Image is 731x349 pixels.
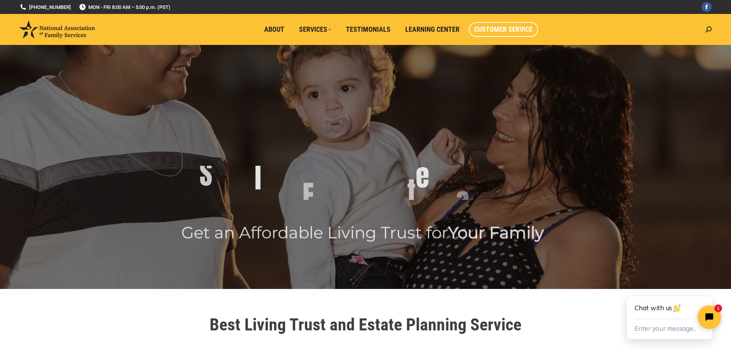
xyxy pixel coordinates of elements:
[469,22,538,37] a: Customer Service
[19,21,95,38] img: National Association of Family Services
[259,22,290,37] a: About
[200,158,212,189] div: S
[400,22,465,37] a: Learning Center
[264,25,284,34] span: About
[181,225,544,239] rs-layer: Get an Affordable Living Trust for
[303,180,314,211] div: E
[19,3,71,11] a: [PHONE_NUMBER]
[448,222,544,242] b: Your Family
[474,25,533,34] span: Customer Service
[79,3,170,11] span: MON - FRI 8:00 AM – 5:00 p.m. (PST)
[407,176,416,207] div: t
[341,22,396,37] a: Testimonials
[405,25,459,34] span: Learning Center
[609,272,731,349] iframe: Tidio Chat
[299,25,331,34] span: Services
[255,162,261,193] div: l
[702,2,712,12] a: Facebook page opens in new window
[456,184,470,215] div: a
[497,141,504,172] div: i
[149,316,583,333] h1: Best Living Trust and Estate Planning Service
[346,25,390,34] span: Testimonials
[416,160,429,191] div: e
